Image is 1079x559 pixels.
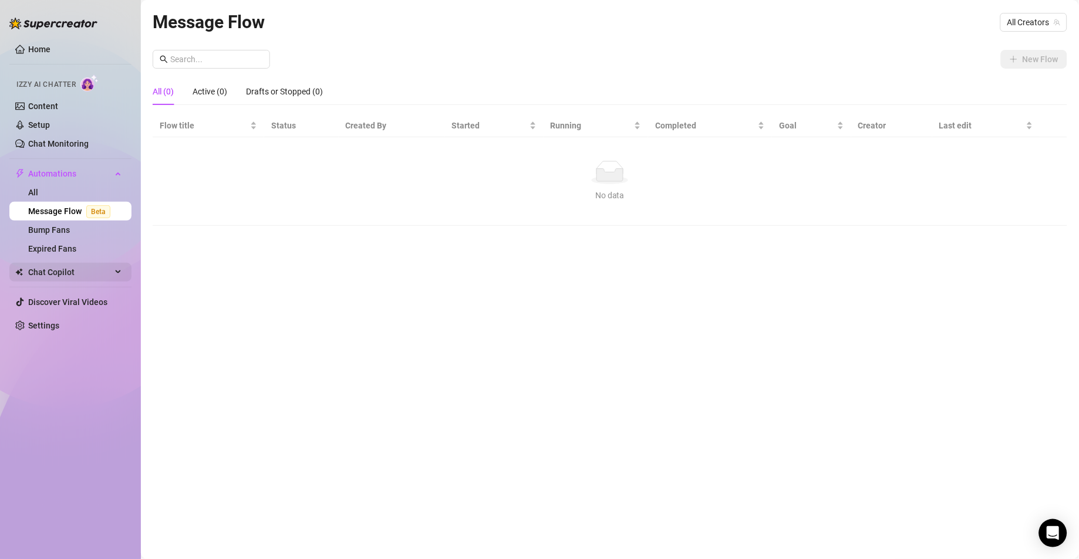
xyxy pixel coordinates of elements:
[153,114,264,137] th: Flow title
[1054,19,1061,26] span: team
[772,114,851,137] th: Goal
[544,114,648,137] th: Running
[160,119,248,132] span: Flow title
[28,321,59,330] a: Settings
[80,74,99,92] img: AI Chatter
[28,263,112,282] span: Chat Copilot
[170,53,263,66] input: Search...
[28,206,115,216] a: Message FlowBeta
[193,85,227,98] div: Active (0)
[9,18,97,29] img: logo-BBDzfeDw.svg
[246,85,323,98] div: Drafts or Stopped (0)
[451,119,527,132] span: Started
[153,8,265,36] article: Message Flow
[932,114,1040,137] th: Last edit
[28,164,112,183] span: Automations
[28,188,38,197] a: All
[1001,50,1067,69] button: New Flow
[86,205,110,218] span: Beta
[779,119,834,132] span: Goal
[444,114,544,137] th: Started
[648,114,772,137] th: Completed
[28,297,107,307] a: Discover Viral Videos
[28,225,70,235] a: Bump Fans
[339,114,444,137] th: Created By
[15,169,25,178] span: thunderbolt
[28,45,50,54] a: Home
[851,114,932,137] th: Creator
[264,114,339,137] th: Status
[15,268,23,276] img: Chat Copilot
[1039,519,1067,547] div: Open Intercom Messenger
[28,244,76,253] a: Expired Fans
[939,119,1024,132] span: Last edit
[28,101,58,111] a: Content
[655,119,756,132] span: Completed
[28,139,89,148] a: Chat Monitoring
[551,119,632,132] span: Running
[164,189,1056,202] div: No data
[153,85,174,98] div: All (0)
[1007,13,1060,31] span: All Creators
[160,55,168,63] span: search
[16,79,76,90] span: Izzy AI Chatter
[28,120,50,130] a: Setup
